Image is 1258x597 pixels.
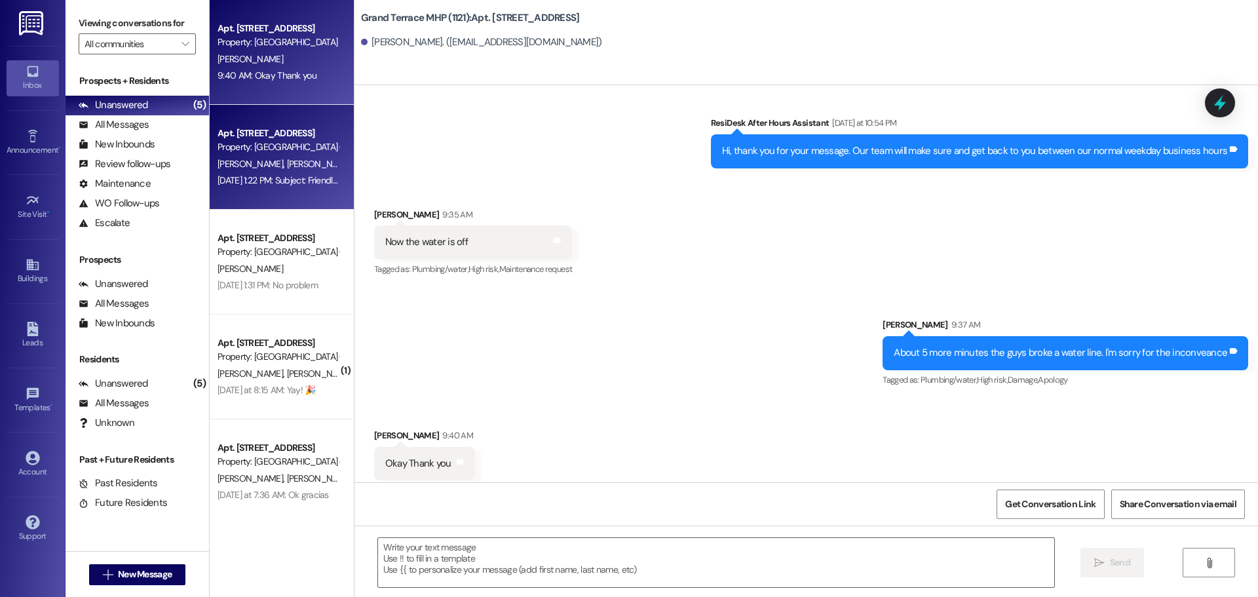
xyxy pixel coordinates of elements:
[79,197,159,210] div: WO Follow-ups
[66,74,209,88] div: Prospects + Residents
[218,441,339,455] div: Apt. [STREET_ADDRESS]
[1120,497,1236,511] span: Share Conversation via email
[89,564,186,585] button: New Message
[218,489,329,501] div: [DATE] at 7:36 AM: Ok gracias
[1080,548,1144,577] button: Send
[79,98,148,112] div: Unanswered
[79,216,130,230] div: Escalate
[218,384,316,396] div: [DATE] at 8:15 AM: Yay! 🎉
[374,208,572,226] div: [PERSON_NAME]
[374,260,572,279] div: Tagged as:
[66,353,209,366] div: Residents
[439,208,472,221] div: 9:35 AM
[79,297,149,311] div: All Messages
[218,279,318,291] div: [DATE] 1:31 PM: No problem
[7,318,59,353] a: Leads
[79,496,167,510] div: Future Residents
[7,254,59,289] a: Buildings
[218,263,283,275] span: [PERSON_NAME]
[948,318,980,332] div: 9:37 AM
[7,447,59,482] a: Account
[7,60,59,96] a: Inbox
[85,33,175,54] input: All communities
[218,350,339,364] div: Property: [GEOGRAPHIC_DATA] (1126)
[374,480,475,499] div: Tagged as:
[468,263,499,275] span: High risk ,
[883,370,1248,389] div: Tagged as:
[19,11,46,35] img: ResiDesk Logo
[66,253,209,267] div: Prospects
[79,277,148,291] div: Unanswered
[218,368,287,379] span: [PERSON_NAME]
[79,377,148,391] div: Unanswered
[66,453,209,467] div: Past + Future Residents
[103,569,113,580] i: 
[79,177,151,191] div: Maintenance
[7,511,59,547] a: Support
[722,144,1227,158] div: Hi, thank you for your message. Our team will make sure and get back to you between our normal we...
[181,39,189,49] i: 
[439,429,472,442] div: 9:40 AM
[921,374,977,385] span: Plumbing/water ,
[218,126,339,140] div: Apt. [STREET_ADDRESS]
[218,231,339,245] div: Apt. [STREET_ADDRESS]
[218,472,287,484] span: [PERSON_NAME]
[79,13,196,33] label: Viewing conversations for
[50,401,52,410] span: •
[1094,558,1104,568] i: 
[218,69,316,81] div: 9:40 AM: Okay Thank you
[218,245,339,259] div: Property: [GEOGRAPHIC_DATA] (1126)
[286,158,352,170] span: [PERSON_NAME]
[7,189,59,225] a: Site Visit •
[1110,556,1130,569] span: Send
[385,235,468,249] div: Now the water is off
[977,374,1008,385] span: High risk ,
[412,263,468,275] span: Plumbing/water ,
[79,157,170,171] div: Review follow-ups
[79,138,155,151] div: New Inbounds
[499,263,573,275] span: Maintenance request
[218,22,339,35] div: Apt. [STREET_ADDRESS]
[829,116,896,130] div: [DATE] at 10:54 PM
[1204,558,1214,568] i: 
[218,140,339,154] div: Property: [GEOGRAPHIC_DATA] (1126)
[79,317,155,330] div: New Inbounds
[1111,490,1245,519] button: Share Conversation via email
[1008,374,1038,385] span: Damage ,
[883,318,1248,336] div: [PERSON_NAME]
[190,374,209,394] div: (5)
[58,144,60,153] span: •
[286,368,352,379] span: [PERSON_NAME]
[79,416,134,430] div: Unknown
[7,383,59,418] a: Templates •
[218,35,339,49] div: Property: [GEOGRAPHIC_DATA] MHP (1121)
[218,455,339,469] div: Property: [GEOGRAPHIC_DATA] (1126)
[286,472,352,484] span: [PERSON_NAME]
[1005,497,1096,511] span: Get Conversation Link
[47,208,49,217] span: •
[79,476,158,490] div: Past Residents
[374,429,475,447] div: [PERSON_NAME]
[79,396,149,410] div: All Messages
[361,11,580,25] b: Grand Terrace MHP (1121): Apt. [STREET_ADDRESS]
[79,118,149,132] div: All Messages
[361,35,602,49] div: [PERSON_NAME]. ([EMAIL_ADDRESS][DOMAIN_NAME])
[997,490,1104,519] button: Get Conversation Link
[218,158,287,170] span: [PERSON_NAME]
[894,346,1227,360] div: About 5 more minutes the guys broke a water line. I'm sorry for the inconveance
[1038,374,1067,385] span: Apology
[385,457,451,471] div: Okay Thank you
[190,95,209,115] div: (5)
[711,116,1248,134] div: ResiDesk After Hours Assistant
[118,568,172,581] span: New Message
[218,336,339,350] div: Apt. [STREET_ADDRESS]
[218,53,283,65] span: [PERSON_NAME]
